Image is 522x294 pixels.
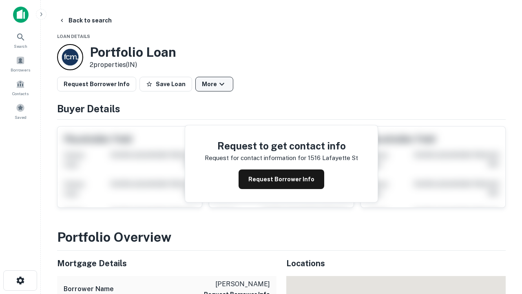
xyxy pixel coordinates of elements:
h3: Portfolio Loan [90,45,176,60]
span: Loan Details [57,34,90,39]
h3: Portfolio Overview [57,227,506,247]
button: Back to search [55,13,115,28]
iframe: Chat Widget [481,203,522,242]
span: Borrowers [11,67,30,73]
a: Borrowers [2,53,38,75]
p: [PERSON_NAME] [204,279,270,289]
a: Contacts [2,76,38,98]
button: Request Borrower Info [57,77,136,91]
span: Contacts [12,90,29,97]
button: Request Borrower Info [239,169,324,189]
a: Saved [2,100,38,122]
p: 1516 lafayette st [308,153,358,163]
p: Request for contact information for [205,153,306,163]
h5: Locations [286,257,506,269]
img: capitalize-icon.png [13,7,29,23]
h5: Mortgage Details [57,257,276,269]
h4: Buyer Details [57,101,506,116]
button: Save Loan [139,77,192,91]
span: Search [14,43,27,49]
button: More [195,77,233,91]
a: Search [2,29,38,51]
h6: Borrower Name [64,284,114,294]
span: Saved [15,114,27,120]
p: 2 properties (IN) [90,60,176,70]
h4: Request to get contact info [205,138,358,153]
